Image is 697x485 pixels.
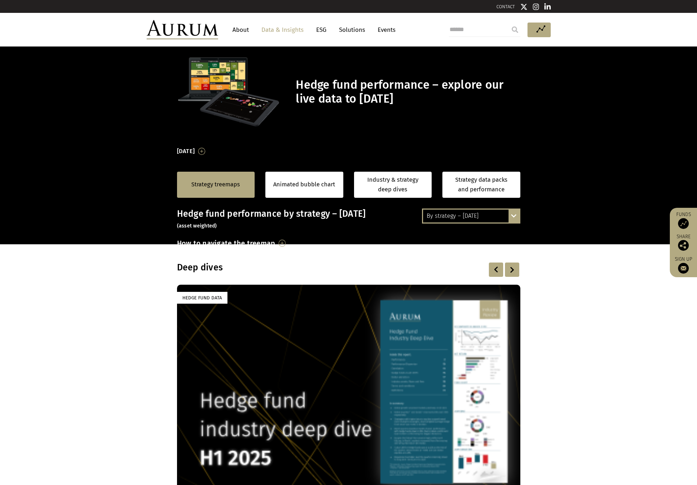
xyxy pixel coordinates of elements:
a: Events [374,23,396,36]
img: Twitter icon [520,3,527,10]
a: Data & Insights [258,23,307,36]
h3: How to navigate the treemap [177,237,275,249]
a: Strategy treemaps [191,180,240,189]
a: Strategy data packs and performance [442,172,520,198]
a: About [229,23,252,36]
h3: [DATE] [177,146,195,157]
input: Submit [508,23,522,37]
small: (asset weighted) [177,223,217,229]
div: Share [673,234,693,251]
img: Access Funds [678,218,689,229]
a: Funds [673,211,693,229]
a: Animated bubble chart [273,180,335,189]
a: CONTACT [496,4,515,9]
a: Industry & strategy deep dives [354,172,432,198]
a: Sign up [673,256,693,274]
h3: Hedge fund performance by strategy – [DATE] [177,209,520,230]
img: Linkedin icon [544,3,551,10]
img: Instagram icon [533,3,539,10]
img: Share this post [678,240,689,251]
a: Solutions [335,23,369,36]
h3: Deep dives [177,262,428,273]
img: Sign up to our newsletter [678,263,689,274]
img: Aurum [147,20,218,39]
div: Hedge Fund Data [177,292,227,304]
a: ESG [313,23,330,36]
h1: Hedge fund performance – explore our live data to [DATE] [296,78,518,106]
div: By strategy – [DATE] [423,210,519,222]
